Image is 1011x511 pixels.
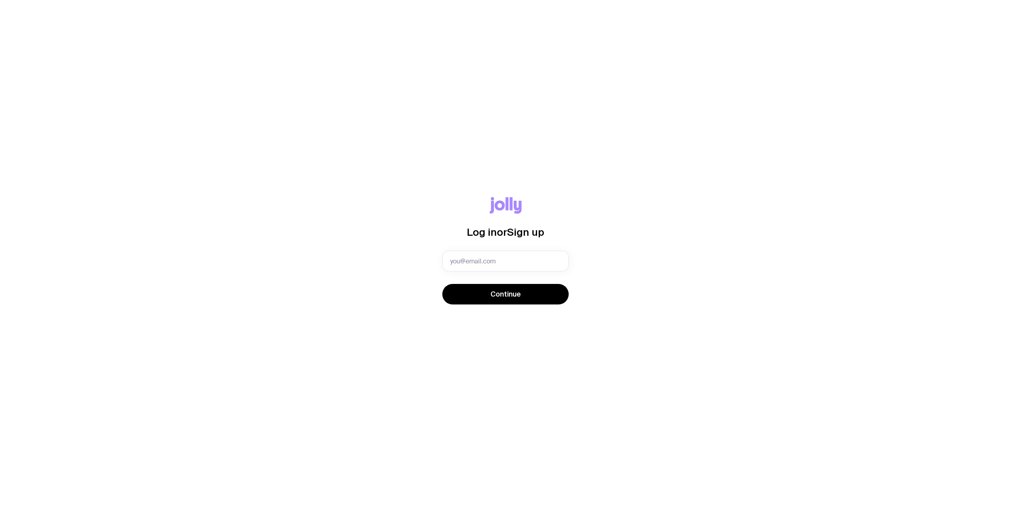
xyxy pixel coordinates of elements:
[490,289,521,299] span: Continue
[442,251,569,271] input: you@email.com
[507,226,544,238] span: Sign up
[442,284,569,304] button: Continue
[497,226,507,238] span: or
[467,226,497,238] span: Log in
